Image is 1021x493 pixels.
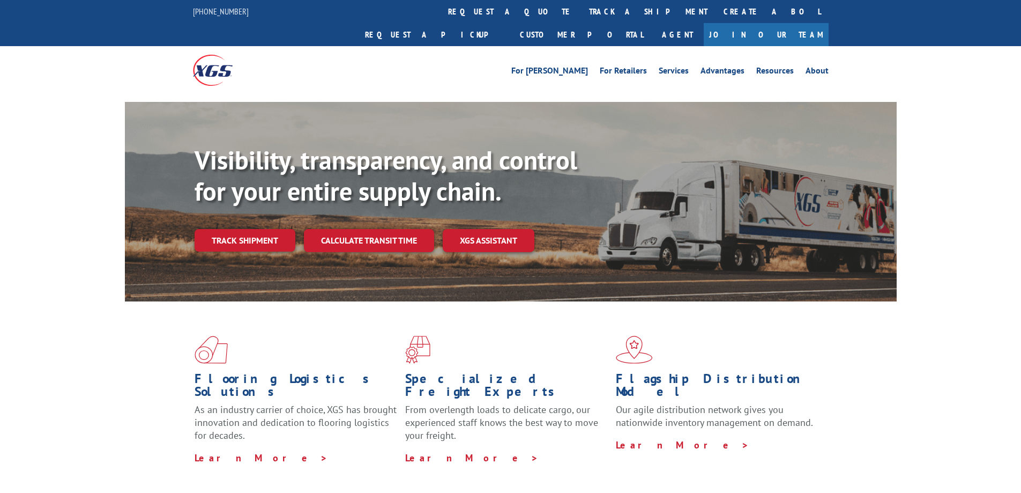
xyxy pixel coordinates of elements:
img: xgs-icon-flagship-distribution-model-red [616,336,653,364]
img: xgs-icon-focused-on-flooring-red [405,336,430,364]
span: As an industry carrier of choice, XGS has brought innovation and dedication to flooring logistics... [195,403,397,442]
a: Learn More > [405,452,539,464]
h1: Specialized Freight Experts [405,372,608,403]
a: [PHONE_NUMBER] [193,6,249,17]
h1: Flagship Distribution Model [616,372,818,403]
a: Join Our Team [704,23,829,46]
a: Agent [651,23,704,46]
a: Services [659,67,689,78]
a: XGS ASSISTANT [443,229,534,252]
a: Advantages [700,67,744,78]
img: xgs-icon-total-supply-chain-intelligence-red [195,336,228,364]
a: Request a pickup [357,23,512,46]
p: From overlength loads to delicate cargo, our experienced staff knows the best way to move your fr... [405,403,608,451]
a: Learn More > [616,439,749,451]
a: Track shipment [195,229,295,252]
a: For Retailers [600,67,647,78]
a: Resources [756,67,794,78]
a: For [PERSON_NAME] [511,67,588,78]
a: About [806,67,829,78]
a: Customer Portal [512,23,651,46]
span: Our agile distribution network gives you nationwide inventory management on demand. [616,403,813,429]
h1: Flooring Logistics Solutions [195,372,397,403]
a: Calculate transit time [304,229,434,252]
a: Learn More > [195,452,328,464]
b: Visibility, transparency, and control for your entire supply chain. [195,143,577,208]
